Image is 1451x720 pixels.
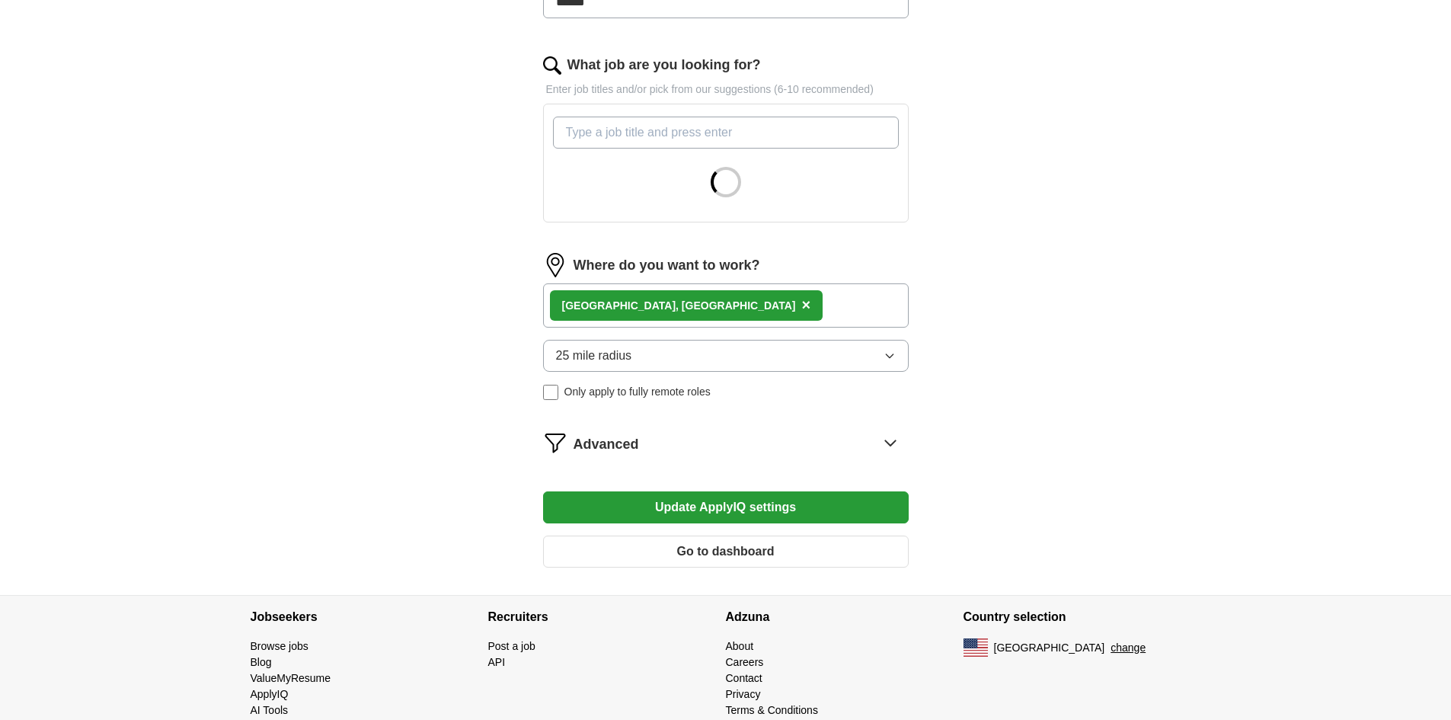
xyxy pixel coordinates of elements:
[994,640,1105,656] span: [GEOGRAPHIC_DATA]
[726,640,754,652] a: About
[726,704,818,716] a: Terms & Conditions
[553,117,899,149] input: Type a job title and press enter
[251,688,289,700] a: ApplyIQ
[251,640,308,652] a: Browse jobs
[251,704,289,716] a: AI Tools
[543,491,909,523] button: Update ApplyIQ settings
[543,253,567,277] img: location.png
[801,294,810,317] button: ×
[567,55,761,75] label: What job are you looking for?
[543,340,909,372] button: 25 mile radius
[574,434,639,455] span: Advanced
[556,347,632,365] span: 25 mile radius
[562,298,796,314] div: [GEOGRAPHIC_DATA], [GEOGRAPHIC_DATA]
[964,638,988,657] img: US flag
[964,596,1201,638] h4: Country selection
[543,56,561,75] img: search.png
[251,672,331,684] a: ValueMyResume
[726,688,761,700] a: Privacy
[251,656,272,668] a: Blog
[543,536,909,568] button: Go to dashboard
[543,385,558,400] input: Only apply to fully remote roles
[564,384,711,400] span: Only apply to fully remote roles
[574,255,760,276] label: Where do you want to work?
[543,82,909,98] p: Enter job titles and/or pick from our suggestions (6-10 recommended)
[543,430,567,455] img: filter
[726,656,764,668] a: Careers
[488,640,535,652] a: Post a job
[726,672,762,684] a: Contact
[488,656,506,668] a: API
[1111,640,1146,656] button: change
[801,296,810,313] span: ×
